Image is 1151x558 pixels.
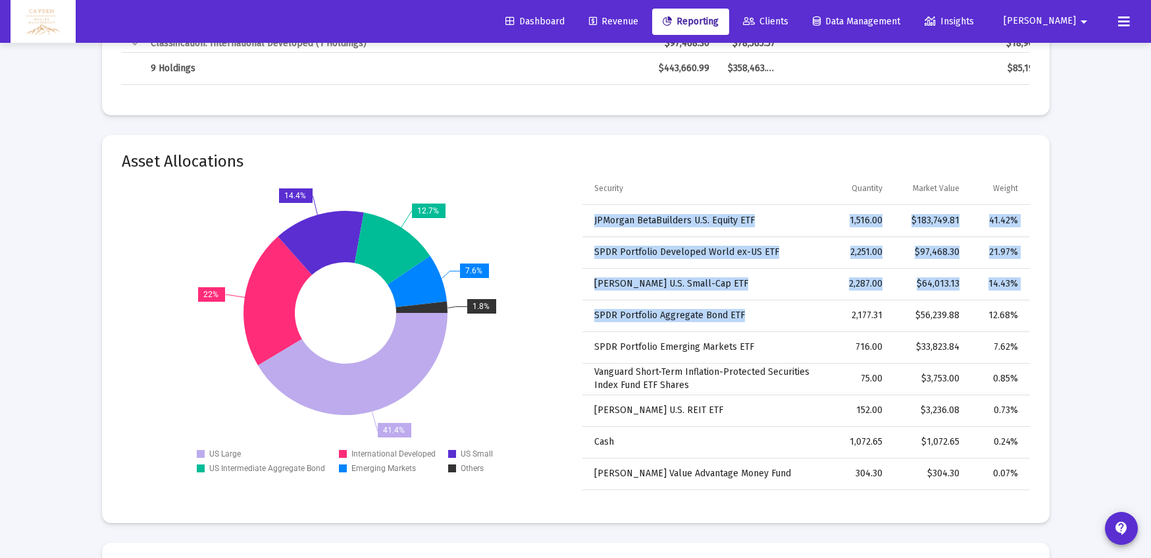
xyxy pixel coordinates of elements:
[914,9,985,35] a: Insights
[594,183,623,194] div: Security
[582,300,827,331] td: SPDR Portfolio Aggregate Bond ETF
[203,290,218,299] text: 22%
[827,205,892,237] td: 1,516.00
[505,16,565,27] span: Dashboard
[978,467,1018,480] div: 0.07%
[473,302,490,311] text: 1.8%
[209,464,325,473] text: US Intermediate Aggregate Bond
[925,16,974,27] span: Insights
[20,9,66,35] img: Dashboard
[988,8,1108,34] button: [PERSON_NAME]
[582,331,827,363] td: SPDR Portfolio Emerging Markets ETF
[827,237,892,268] td: 2,251.00
[892,363,969,395] td: $3,753.00
[141,28,647,59] td: Classification: International Developed (1 Holdings)
[978,435,1018,449] div: 0.24%
[827,331,892,363] td: 716.00
[993,183,1018,194] div: Weight
[461,449,493,459] text: US Small
[582,237,827,268] td: SPDR Portfolio Developed World ex-US ETF
[978,309,1018,322] div: 12.68%
[351,464,416,473] text: Emerging Markets
[578,9,649,35] a: Revenue
[284,191,306,200] text: 14.4%
[732,9,799,35] a: Clients
[465,266,482,275] text: 7.6%
[582,268,827,300] td: [PERSON_NAME] U.S. Small-Cap ETF
[892,395,969,426] td: $3,236.08
[892,331,969,363] td: $33,823.84
[656,37,710,50] div: $97,468.30
[663,16,719,27] span: Reporting
[892,426,969,458] td: $1,072.65
[827,395,892,426] td: 152.00
[978,277,1018,291] div: 14.43%
[728,37,775,50] div: $78,565.57
[813,16,900,27] span: Data Management
[582,173,1030,490] div: Data grid
[978,246,1018,259] div: 21.97%
[461,464,484,473] text: Others
[827,426,892,458] td: 1,072.65
[728,62,775,75] div: $358,463.46
[582,458,827,489] td: [PERSON_NAME] Value Advantage Money Fund
[913,183,959,194] div: Market Value
[827,363,892,395] td: 75.00
[582,173,827,205] td: Column Security
[892,237,969,268] td: $97,468.30
[582,205,827,237] td: JPMorgan BetaBuilders U.S. Equity ETF
[892,300,969,331] td: $56,239.88
[892,205,969,237] td: $183,749.81
[950,37,1050,50] div: $18,902.73
[743,16,788,27] span: Clients
[582,363,827,395] td: Vanguard Short-Term Inflation-Protected Securities Index Fund ETF Shares
[652,9,729,35] a: Reporting
[978,214,1018,227] div: 41.42%
[969,173,1030,205] td: Column Weight
[122,28,141,59] td: Collapse
[122,155,243,168] mat-card-title: Asset Allocations
[802,9,911,35] a: Data Management
[582,426,827,458] td: Cash
[827,173,892,205] td: Column Quantity
[582,395,827,426] td: [PERSON_NAME] U.S. REIT ETF
[978,404,1018,417] div: 0.73%
[1113,520,1129,536] mat-icon: contact_support
[417,206,439,215] text: 12.7%
[978,372,1018,385] div: 0.85%
[383,426,405,435] text: 41.4%
[1076,9,1092,35] mat-icon: arrow_drop_down
[1004,16,1076,27] span: [PERSON_NAME]
[151,62,459,75] div: 9 Holdings
[827,268,892,300] td: 2,287.00
[209,449,241,459] text: US Large
[892,458,969,489] td: $304.30
[892,173,969,205] td: Column Market Value
[351,449,436,459] text: International Developed
[852,183,882,194] div: Quantity
[495,9,575,35] a: Dashboard
[827,458,892,489] td: 304.30
[950,62,1050,75] div: $85,197.53
[656,62,710,75] div: $443,660.99
[892,268,969,300] td: $64,013.13
[978,341,1018,354] div: 7.62%
[827,300,892,331] td: 2,177.31
[589,16,638,27] span: Revenue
